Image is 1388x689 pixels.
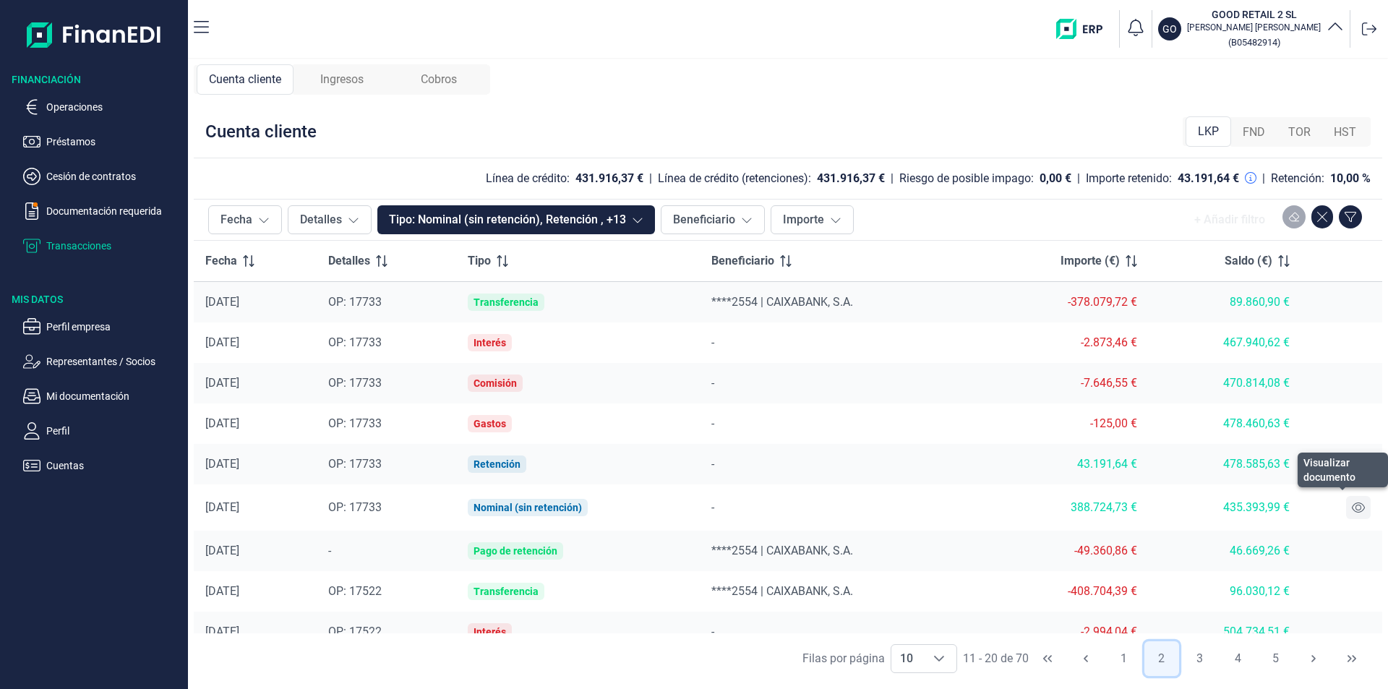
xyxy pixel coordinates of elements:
[328,500,382,514] span: OP: 17733
[711,376,714,390] span: -
[468,252,491,270] span: Tipo
[991,457,1137,471] div: 43.191,64 €
[711,544,853,557] span: ****2554 | CAIXABANK, S.A.
[899,171,1034,186] div: Riesgo de posible impago:
[377,205,655,234] button: Tipo: Nominal (sin retención), Retención , +13
[711,252,774,270] span: Beneficiario
[1334,124,1356,141] span: HST
[46,318,182,335] p: Perfil empresa
[1271,171,1324,186] div: Retención:
[1259,641,1293,676] button: Page 5
[23,318,182,335] button: Perfil empresa
[486,171,570,186] div: Línea de crédito:
[1160,376,1290,390] div: 470.814,08 €
[46,237,182,254] p: Transacciones
[205,295,305,309] div: [DATE]
[328,335,382,349] span: OP: 17733
[771,205,854,234] button: Importe
[46,422,182,440] p: Perfil
[1330,171,1371,186] div: 10,00 %
[1225,252,1272,270] span: Saldo (€)
[474,337,506,348] div: Interés
[575,171,643,186] div: 431.916,37 €
[1160,544,1290,558] div: 46.669,26 €
[711,295,853,309] span: ****2554 | CAIXABANK, S.A.
[1160,457,1290,471] div: 478.585,63 €
[1198,123,1219,140] span: LKP
[1243,124,1265,141] span: FND
[23,237,182,254] button: Transacciones
[1277,118,1322,147] div: TOR
[328,625,382,638] span: OP: 17522
[46,353,182,370] p: Representantes / Socios
[991,335,1137,350] div: -2.873,46 €
[421,71,457,88] span: Cobros
[658,171,811,186] div: Línea de crédito (retenciones):
[328,376,382,390] span: OP: 17733
[1144,641,1179,676] button: Page 2
[23,168,182,185] button: Cesión de contratos
[1077,170,1080,187] div: |
[23,353,182,370] button: Representantes / Socios
[1056,19,1113,39] img: erp
[205,544,305,558] div: [DATE]
[711,416,714,430] span: -
[23,133,182,150] button: Préstamos
[205,120,317,143] div: Cuenta cliente
[1186,116,1231,147] div: LKP
[46,202,182,220] p: Documentación requerida
[991,295,1137,309] div: -378.079,72 €
[991,584,1137,599] div: -408.704,39 €
[1322,118,1368,147] div: HST
[474,502,582,513] div: Nominal (sin retención)
[1231,118,1277,147] div: FND
[1160,335,1290,350] div: 467.940,62 €
[1182,641,1217,676] button: Page 3
[1262,170,1265,187] div: |
[922,645,956,672] div: Choose
[649,170,652,187] div: |
[23,98,182,116] button: Operaciones
[711,500,714,514] span: -
[46,98,182,116] p: Operaciones
[46,388,182,405] p: Mi documentación
[991,544,1137,558] div: -49.360,86 €
[991,500,1137,515] div: 388.724,73 €
[1296,641,1331,676] button: Next Page
[23,388,182,405] button: Mi documentación
[205,625,305,639] div: [DATE]
[1160,295,1290,309] div: 89.860,90 €
[991,376,1137,390] div: -7.646,55 €
[661,205,765,234] button: Beneficiario
[320,71,364,88] span: Ingresos
[1160,625,1290,639] div: 504.734,51 €
[1030,641,1065,676] button: First Page
[205,416,305,431] div: [DATE]
[711,584,853,598] span: ****2554 | CAIXABANK, S.A.
[991,625,1137,639] div: -2.994,04 €
[1162,22,1177,36] p: GO
[474,458,520,470] div: Retención
[205,335,305,350] div: [DATE]
[891,645,922,672] span: 10
[474,377,517,389] div: Comisión
[205,376,305,390] div: [DATE]
[209,71,281,88] span: Cuenta cliente
[328,457,382,471] span: OP: 17733
[328,295,382,309] span: OP: 17733
[1040,171,1071,186] div: 0,00 €
[328,544,331,557] span: -
[205,457,305,471] div: [DATE]
[1228,37,1280,48] small: Copiar cif
[1086,171,1172,186] div: Importe retenido:
[474,545,557,557] div: Pago de retención
[1158,7,1344,51] button: GOGOOD RETAIL 2 SL[PERSON_NAME] [PERSON_NAME](B05482914)
[991,416,1137,431] div: -125,00 €
[474,296,539,308] div: Transferencia
[474,418,506,429] div: Gastos
[817,171,885,186] div: 431.916,37 €
[390,64,487,95] div: Cobros
[205,500,305,515] div: [DATE]
[46,457,182,474] p: Cuentas
[1106,641,1141,676] button: Page 1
